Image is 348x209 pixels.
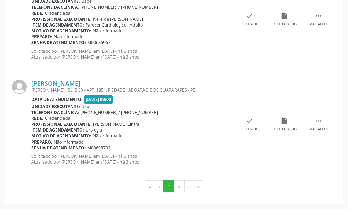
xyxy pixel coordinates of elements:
button: Go to page 1 [163,180,174,192]
span: M00698792 [87,145,110,151]
i: insert_drive_file [280,117,288,125]
b: Senha de atendimento: [31,145,86,151]
div: Mais ações [309,127,328,132]
i: insert_drive_file [280,12,288,20]
b: Motivo de agendamento: [31,28,91,34]
div: Exportar (PDF) [272,22,297,27]
b: Profissional executante: [31,121,92,127]
b: Data de atendimento: [31,96,83,102]
span: [PHONE_NUMBER] / [PHONE_NUMBER] [80,109,158,115]
button: Go to next page [184,180,193,192]
b: Preparo: [31,139,52,145]
div: Resolvido [241,127,258,132]
b: Item de agendamento: [31,127,84,133]
span: [DATE] 09:00 [84,95,113,103]
span: Nereide [PERSON_NAME] [93,16,143,22]
a: [PERSON_NAME] [31,80,80,87]
div: Mais ações [309,22,328,27]
span: Uspe [81,104,92,109]
span: Parecer Cardiologico - Adulto [86,22,143,28]
i:  [315,117,322,125]
b: Unidade executante: [31,104,80,109]
div: Exportar (PDF) [272,127,297,132]
b: Preparo: [31,34,52,40]
b: Profissional executante: [31,16,92,22]
span: Não informado [93,133,122,139]
img: img [12,80,27,94]
p: Solicitado por [PERSON_NAME] em [DATE] - há 3 anos Atualizado por [PERSON_NAME] em [DATE] - há 3 ... [31,153,232,165]
b: Senha de atendimento: [31,40,86,45]
span: Credenciada [45,10,70,16]
b: Telefone da clínica: [31,4,79,10]
span: M00686967 [87,40,110,45]
b: Motivo de agendamento: [31,133,91,139]
i: check [246,117,253,125]
div: [PERSON_NAME] , BL. B 30 - APT. 1851, PIEDADE, JABOATAO DOS GUARARAPES - PE [31,87,232,93]
b: Telefone da clínica: [31,109,79,115]
b: Item de agendamento: [31,22,84,28]
i: check [246,12,253,20]
span: Urologia [86,127,102,133]
i:  [315,12,322,20]
span: Não informado [54,34,83,40]
span: Não informado [54,139,83,145]
span: Não informado [93,28,122,34]
button: Go to last page [193,180,203,192]
button: Go to page 2 [174,180,185,192]
span: Credenciada [45,115,70,121]
span: [PERSON_NAME] Cintra [93,121,139,127]
span: [PHONE_NUMBER] / [PHONE_NUMBER] [80,4,158,10]
b: Rede: [31,10,43,16]
ul: Pagination [12,180,336,192]
b: Rede: [31,115,43,121]
div: Resolvido [241,22,258,27]
p: Solicitado por [PERSON_NAME] em [DATE] - há 3 anos Atualizado por [PERSON_NAME] em [DATE] - há 3 ... [31,48,232,60]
